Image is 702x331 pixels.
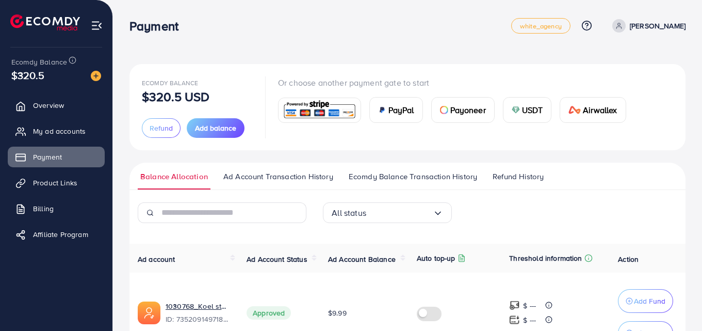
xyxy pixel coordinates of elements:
[509,252,582,264] p: Threshold information
[91,71,101,81] img: image
[509,300,520,311] img: top-up amount
[503,97,552,123] a: cardUSDT
[91,20,103,31] img: menu
[431,97,495,123] a: cardPayoneer
[634,295,665,307] p: Add Fund
[618,289,673,313] button: Add Fund
[493,171,544,182] span: Refund History
[520,23,562,29] span: white_agency
[142,78,198,87] span: Ecomdy Balance
[138,302,160,324] img: ic-ads-acc.e4c84228.svg
[166,301,230,325] div: <span class='underline'>1030768_Koel store_1711792217396</span></br>7352091497182806017
[11,57,67,67] span: Ecomdy Balance
[618,254,639,264] span: Action
[378,106,386,114] img: card
[33,100,64,111] span: Overview
[33,203,54,214] span: Billing
[440,106,448,114] img: card
[142,118,181,138] button: Refund
[223,171,333,182] span: Ad Account Transaction History
[523,314,536,326] p: $ ---
[33,126,86,136] span: My ad accounts
[583,104,617,116] span: Airwallex
[11,68,44,83] span: $320.5
[247,306,291,320] span: Approved
[332,205,366,221] span: All status
[8,147,105,167] a: Payment
[138,254,175,264] span: Ad account
[417,252,455,264] p: Auto top-up
[560,97,626,123] a: cardAirwallex
[512,106,520,114] img: card
[509,314,520,325] img: top-up amount
[608,19,685,33] a: [PERSON_NAME]
[366,205,433,221] input: Search for option
[10,14,80,30] img: logo
[33,178,77,188] span: Product Links
[140,171,208,182] span: Balance Allocation
[8,172,105,193] a: Product Links
[511,18,570,34] a: white_agency
[166,314,230,324] span: ID: 7352091497182806017
[187,118,244,138] button: Add balance
[8,224,105,245] a: Affiliate Program
[278,76,634,89] p: Or choose another payment gate to start
[388,104,414,116] span: PayPal
[568,106,581,114] img: card
[323,202,452,223] div: Search for option
[150,123,173,133] span: Refund
[328,308,347,318] span: $9.99
[8,121,105,141] a: My ad accounts
[142,90,210,103] p: $320.5 USD
[129,19,187,34] h3: Payment
[522,104,543,116] span: USDT
[33,229,88,240] span: Affiliate Program
[658,285,694,323] iframe: Chat
[328,254,396,264] span: Ad Account Balance
[247,254,307,264] span: Ad Account Status
[369,97,423,123] a: cardPayPal
[166,301,230,311] a: 1030768_Koel store_1711792217396
[278,98,361,123] a: card
[349,171,477,182] span: Ecomdy Balance Transaction History
[195,123,236,133] span: Add balance
[523,300,536,312] p: $ ---
[282,99,357,121] img: card
[450,104,486,116] span: Payoneer
[630,20,685,32] p: [PERSON_NAME]
[8,198,105,219] a: Billing
[8,95,105,116] a: Overview
[33,152,62,162] span: Payment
